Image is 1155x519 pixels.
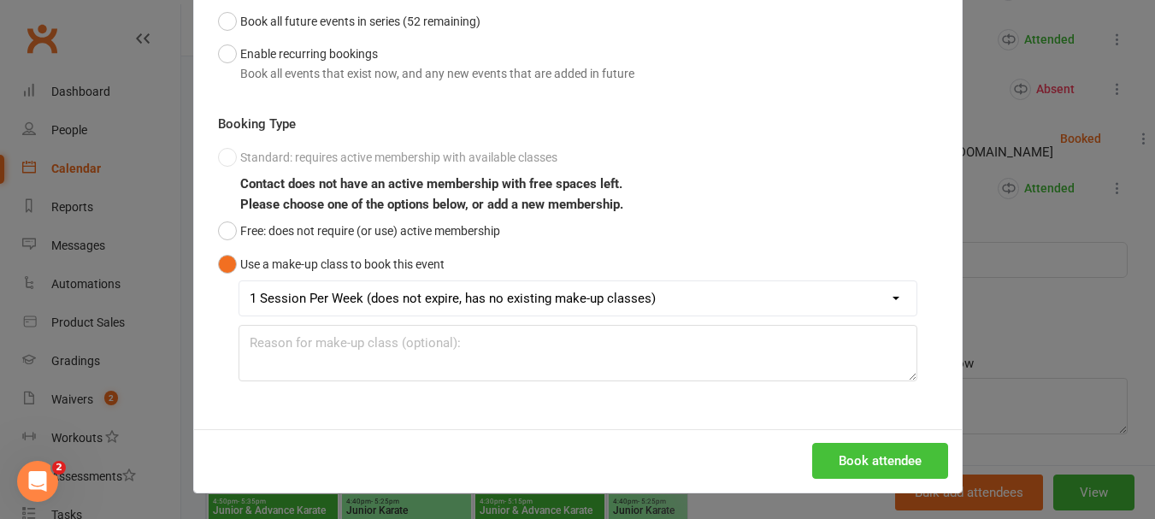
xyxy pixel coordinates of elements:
[240,176,622,192] b: Contact does not have an active membership with free spaces left.
[240,12,480,31] div: Book all future events in series (52 remaining)
[812,443,948,479] button: Book attendee
[17,461,58,502] iframe: Intercom live chat
[52,461,66,475] span: 2
[218,5,480,38] button: Book all future events in series (52 remaining)
[218,38,634,90] button: Enable recurring bookingsBook all events that exist now, and any new events that are added in future
[240,64,634,83] div: Book all events that exist now, and any new events that are added in future
[240,197,623,212] b: Please choose one of the options below, or add a new membership.
[218,215,500,247] button: Free: does not require (or use) active membership
[218,114,296,134] label: Booking Type
[218,248,445,280] button: Use a make-up class to book this event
